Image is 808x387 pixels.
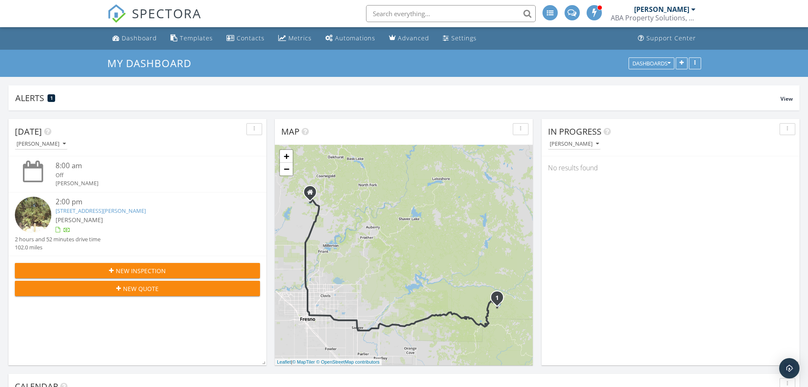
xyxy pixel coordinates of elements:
[277,359,291,364] a: Leaflet
[15,263,260,278] button: New Inspection
[634,5,689,14] div: [PERSON_NAME]
[15,281,260,296] button: New Quote
[548,126,601,137] span: In Progress
[275,31,315,46] a: Metrics
[15,138,67,150] button: [PERSON_NAME]
[15,243,101,251] div: 102.0 miles
[281,126,299,137] span: Map
[15,92,780,104] div: Alerts
[288,34,312,42] div: Metrics
[116,266,166,275] span: New Inspection
[779,358,800,379] div: Open Intercom Messenger
[56,171,240,179] div: Off
[15,197,51,233] img: streetview
[646,34,696,42] div: Support Center
[398,34,429,42] div: Advanced
[495,295,499,301] i: 1
[56,179,240,187] div: [PERSON_NAME]
[132,4,201,22] span: SPECTORA
[237,34,265,42] div: Contacts
[335,34,375,42] div: Automations
[56,216,103,224] span: [PERSON_NAME]
[611,14,696,22] div: ABA Property Solutions, LLC
[275,359,382,366] div: |
[180,34,213,42] div: Templates
[280,163,293,175] a: Zoom out
[548,138,601,150] button: [PERSON_NAME]
[542,156,800,179] div: No results found
[109,31,160,46] a: Dashboard
[635,31,699,46] a: Support Center
[280,150,293,163] a: Zoom in
[56,197,240,207] div: 2:00 pm
[439,31,480,46] a: Settings
[15,235,101,243] div: 2 hours and 52 minutes drive time
[223,31,268,46] a: Contacts
[550,141,599,147] div: [PERSON_NAME]
[167,31,216,46] a: Templates
[123,284,159,293] span: New Quote
[629,57,674,69] button: Dashboards
[56,161,240,171] div: 8:00 am
[56,207,146,215] a: [STREET_ADDRESS][PERSON_NAME]
[310,192,315,197] div: 42654 Deep Forest Dr, Coarsegold CA 93614
[632,60,671,66] div: Dashboards
[366,5,536,22] input: Search everything...
[316,359,380,364] a: © OpenStreetMap contributors
[107,4,126,23] img: The Best Home Inspection Software - Spectora
[322,31,379,46] a: Automations (Advanced)
[451,34,477,42] div: Settings
[17,141,66,147] div: [PERSON_NAME]
[15,197,260,252] a: 2:00 pm [STREET_ADDRESS][PERSON_NAME] [PERSON_NAME] 2 hours and 52 minutes drive time 102.0 miles
[292,359,315,364] a: © MapTiler
[780,95,793,102] span: View
[107,11,201,29] a: SPECTORA
[50,95,53,101] span: 1
[122,34,157,42] div: Dashboard
[497,297,502,302] div: 65249 Fern St, Hume, CA 93628
[386,31,433,46] a: Advanced
[15,126,42,137] span: [DATE]
[107,56,199,70] a: My Dashboard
